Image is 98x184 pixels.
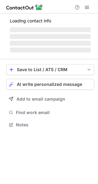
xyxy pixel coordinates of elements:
span: Add to email campaign [17,97,65,102]
button: save-profile-one-click [6,64,94,75]
span: ‌ [10,34,91,39]
button: Add to email campaign [6,94,94,105]
span: ‌ [10,48,91,52]
span: AI write personalized message [17,82,82,87]
button: AI write personalized message [6,79,94,90]
span: ‌ [10,41,91,46]
div: Save to List / ATS / CRM [17,67,84,72]
img: ContactOut v5.3.10 [6,4,43,11]
button: Notes [6,121,94,129]
span: Find work email [16,110,92,115]
button: Find work email [6,108,94,117]
span: Notes [16,122,92,128]
p: Loading contact info [10,18,91,23]
span: ‌ [10,27,91,32]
